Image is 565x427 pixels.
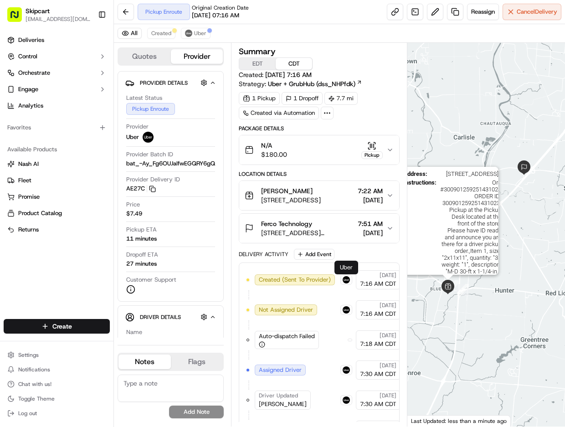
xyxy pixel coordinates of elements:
[265,71,312,79] span: [DATE] 7:16 AM
[324,92,358,105] div: 7.7 mi
[151,30,171,37] span: Created
[259,276,331,284] span: Created (Sent To Provider)
[239,79,362,88] div: Strategy:
[407,415,511,427] div: Last Updated: less than a minute ago
[126,150,173,159] span: Provider Batch ID
[18,36,44,44] span: Deliveries
[259,392,298,399] span: Driver Updated
[360,310,396,318] span: 7:16 AM CDT
[453,280,473,299] div: 1
[18,209,62,217] span: Product Catalog
[126,328,142,336] span: Name
[26,15,91,23] button: [EMAIL_ADDRESS][DOMAIN_NAME]
[261,186,313,195] span: [PERSON_NAME]
[194,30,206,37] span: Uber
[4,173,110,188] button: Fleet
[239,170,399,178] div: Location Details
[181,28,211,39] button: Uber
[261,150,287,159] span: $180.00
[380,302,396,309] span: [DATE]
[268,79,362,88] a: Uber + GrubHub (dss_NHPfdk)
[261,195,321,205] span: [STREET_ADDRESS]
[380,392,396,399] span: [DATE]
[360,370,396,378] span: 7:30 AM CDT
[126,226,157,234] span: Pickup ETA
[26,6,50,15] button: Skipcart
[147,28,175,39] button: Created
[126,276,176,284] span: Customer Support
[171,355,223,369] button: Flags
[343,396,350,404] img: uber-new-logo.jpeg
[4,33,110,47] a: Deliveries
[471,8,495,16] span: Reassign
[126,235,157,243] div: 11 minutes
[126,133,139,141] span: Uber
[276,58,312,70] button: CDT
[126,251,158,259] span: Dropoff ETA
[261,141,287,150] span: N/A
[18,69,50,77] span: Orchestrate
[403,179,436,275] span: Instructions :
[126,210,142,218] span: $7.49
[140,314,181,321] span: Driver Details
[239,214,399,243] button: Ferco Technology[STREET_ADDRESS][PERSON_NAME][PERSON_NAME]7:51 AM[DATE]
[7,226,106,234] a: Returns
[4,319,110,334] button: Create
[4,49,110,64] button: Control
[126,175,180,184] span: Provider Delivery ID
[4,120,110,135] div: Favorites
[126,94,162,102] span: Latest Status
[239,47,276,56] h3: Summary
[18,410,37,417] span: Log out
[185,30,192,37] img: uber-new-logo.jpeg
[239,107,319,119] a: Created via Automation
[7,209,106,217] a: Product Catalog
[358,195,383,205] span: [DATE]
[4,4,94,26] button: Skipcart[EMAIL_ADDRESS][DOMAIN_NAME]
[125,309,216,324] button: Driver Details
[143,132,154,143] img: uber-new-logo.jpeg
[118,28,142,39] button: All
[440,179,501,275] span: Ord #300901259251431023 ORDER ID: 300901259251431023, Pickup at the Pickup Desk located at the fr...
[467,4,499,20] button: Reassign
[18,226,39,234] span: Returns
[4,98,110,113] a: Analytics
[259,332,315,340] span: Auto-dispatch Failed
[261,228,354,237] span: [STREET_ADDRESS][PERSON_NAME][PERSON_NAME]
[118,49,171,64] button: Quotes
[259,306,313,314] span: Not Assigned Driver
[239,135,399,165] button: N/A$180.00Pickup
[18,160,39,168] span: Nash AI
[361,141,383,159] button: Pickup
[7,176,106,185] a: Fleet
[343,306,350,314] img: uber-new-logo.jpeg
[7,193,106,201] a: Promise
[18,395,55,402] span: Toggle Theme
[52,322,72,331] span: Create
[126,185,156,193] button: AE27C
[259,400,307,408] span: [PERSON_NAME]
[403,170,427,177] span: Address :
[4,392,110,405] button: Toggle Theme
[18,193,40,201] span: Promise
[4,157,110,171] button: Nash AI
[18,381,51,388] span: Chat with us!
[126,123,149,131] span: Provider
[126,201,140,209] span: Price
[18,366,50,373] span: Notifications
[259,366,302,374] span: Assigned Driver
[380,272,396,279] span: [DATE]
[239,58,276,70] button: EDT
[358,219,383,228] span: 7:51 AM
[261,219,312,228] span: Ferco Technology
[360,400,396,408] span: 7:30 AM CDT
[18,351,39,359] span: Settings
[361,151,383,159] div: Pickup
[18,52,37,61] span: Control
[4,206,110,221] button: Product Catalog
[431,170,498,177] span: [STREET_ADDRESS]
[171,49,223,64] button: Provider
